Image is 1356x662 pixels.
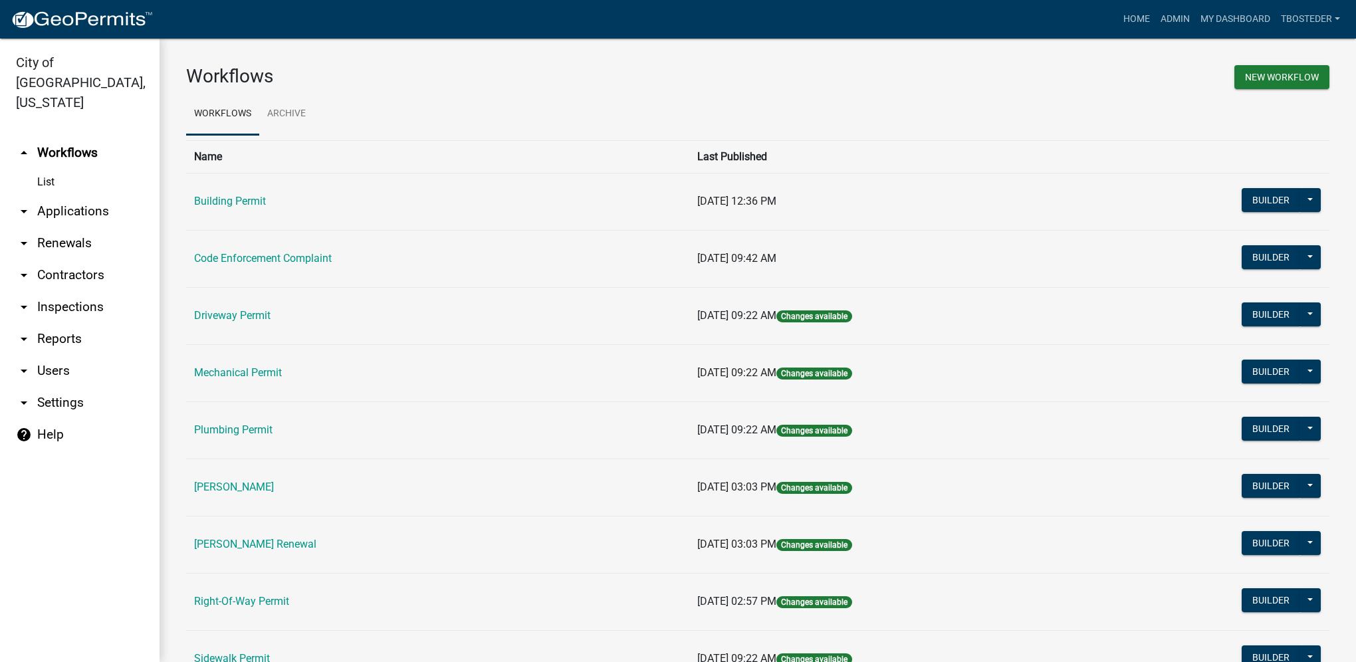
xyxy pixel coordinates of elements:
a: Archive [259,93,314,136]
i: help [16,427,32,443]
button: New Workflow [1234,65,1329,89]
span: [DATE] 03:03 PM [697,538,776,550]
button: Builder [1242,531,1300,555]
i: arrow_drop_up [16,145,32,161]
span: [DATE] 09:42 AM [697,252,776,265]
button: Builder [1242,245,1300,269]
span: [DATE] 12:36 PM [697,195,776,207]
button: Builder [1242,588,1300,612]
button: Builder [1242,302,1300,326]
h3: Workflows [186,65,748,88]
span: [DATE] 09:22 AM [697,309,776,322]
a: Driveway Permit [194,309,271,322]
a: Home [1118,7,1155,32]
a: Right-Of-Way Permit [194,595,289,607]
a: Mechanical Permit [194,366,282,379]
span: [DATE] 09:22 AM [697,366,776,379]
a: Admin [1155,7,1195,32]
a: Workflows [186,93,259,136]
i: arrow_drop_down [16,299,32,315]
a: tbosteder [1276,7,1345,32]
span: [DATE] 02:57 PM [697,595,776,607]
i: arrow_drop_down [16,395,32,411]
button: Builder [1242,188,1300,212]
button: Builder [1242,417,1300,441]
a: [PERSON_NAME] [194,481,274,493]
i: arrow_drop_down [16,235,32,251]
span: Changes available [776,310,852,322]
span: [DATE] 03:03 PM [697,481,776,493]
a: [PERSON_NAME] Renewal [194,538,316,550]
span: [DATE] 09:22 AM [697,423,776,436]
i: arrow_drop_down [16,331,32,347]
a: My Dashboard [1195,7,1276,32]
i: arrow_drop_down [16,267,32,283]
th: Name [186,140,689,173]
i: arrow_drop_down [16,363,32,379]
span: Changes available [776,425,852,437]
span: Changes available [776,482,852,494]
a: Code Enforcement Complaint [194,252,332,265]
span: Changes available [776,368,852,380]
button: Builder [1242,360,1300,384]
button: Builder [1242,474,1300,498]
a: Plumbing Permit [194,423,273,436]
i: arrow_drop_down [16,203,32,219]
a: Building Permit [194,195,266,207]
span: Changes available [776,596,852,608]
span: Changes available [776,539,852,551]
th: Last Published [689,140,1099,173]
